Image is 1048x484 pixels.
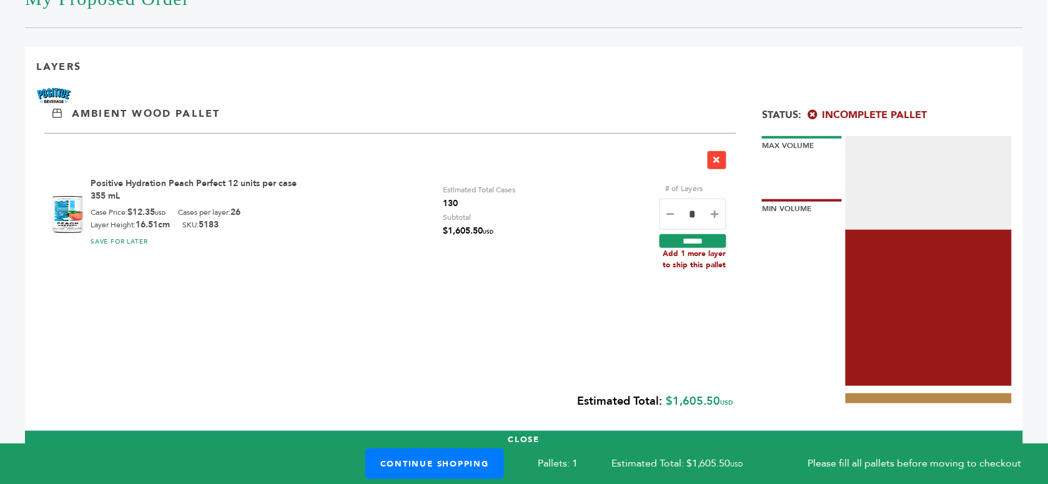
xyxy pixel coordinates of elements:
b: 26 [230,206,240,218]
div: Cases per layer: [178,207,240,219]
p: Layers [36,60,81,74]
img: Brand Name [36,88,74,106]
span: USD [721,398,734,407]
span: USD [483,229,494,235]
div: Estimated Total Cases [443,183,516,210]
span: Estimated Total: $1,605.50 [611,457,777,470]
div: Status: [762,101,1012,122]
div: Subtotal [443,210,494,239]
a: Continue Shopping [365,448,504,479]
label: # of Layers [660,182,709,195]
span: USD [155,210,166,217]
span: USD [731,460,743,469]
div: Min Volume [762,199,841,214]
div: Add 1 more layer to ship this pallet [660,248,726,270]
div: Case Price: [91,207,166,219]
a: Positive Hydration Peach Perfect 12 units per case 355 mL [91,177,297,202]
img: Ambient [52,109,62,118]
a: SAVE FOR LATER [91,237,148,246]
span: Please fill all pallets before moving to checkout [808,457,1022,470]
div: Max Volume [762,136,841,151]
span: $1,605.50 [443,224,494,239]
span: Pallets: 1 [538,457,578,470]
p: Ambient Wood Pallet [72,107,220,121]
div: SKU: [182,219,219,230]
span: Incomplete Pallet [808,108,927,122]
div: $1,605.50 [36,386,734,418]
b: 16.51cm [136,219,170,230]
b: 5183 [199,219,219,230]
b: $12.35 [127,206,166,218]
b: Estimated Total: [578,393,663,409]
div: Layer Height: [91,219,170,230]
span: 130 [443,197,516,210]
button: CLOSE [25,431,1023,449]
